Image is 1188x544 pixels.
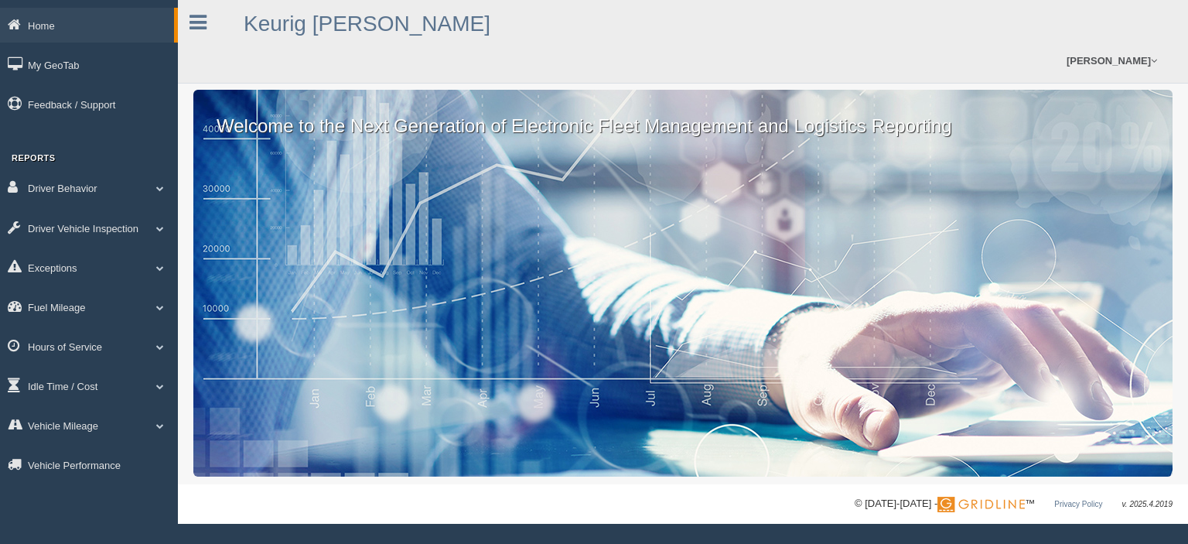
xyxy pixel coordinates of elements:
a: [PERSON_NAME] [1059,39,1165,83]
a: Privacy Policy [1054,500,1102,508]
p: Welcome to the Next Generation of Electronic Fleet Management and Logistics Reporting [193,90,1173,139]
span: v. 2025.4.2019 [1122,500,1173,508]
img: Gridline [937,497,1025,512]
a: Keurig [PERSON_NAME] [244,12,490,36]
div: © [DATE]-[DATE] - ™ [855,496,1173,512]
